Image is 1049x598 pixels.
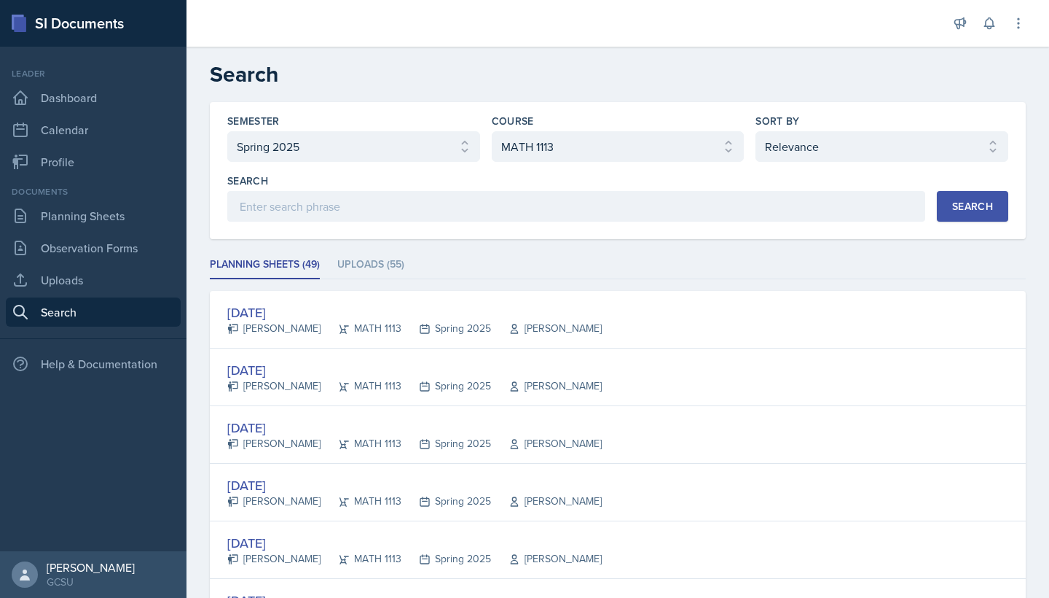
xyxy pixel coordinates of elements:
div: Spring 2025 [401,436,491,451]
a: Profile [6,147,181,176]
div: [DATE] [227,418,602,438]
div: Spring 2025 [401,321,491,336]
div: MATH 1113 [321,494,401,509]
div: [DATE] [227,475,602,495]
a: Observation Forms [6,233,181,263]
div: Help & Documentation [6,349,181,378]
li: Planning Sheets (49) [210,251,320,279]
div: Spring 2025 [401,378,491,394]
div: [DATE] [227,303,602,322]
div: [PERSON_NAME] [227,551,321,567]
div: [PERSON_NAME] [491,494,602,509]
div: Leader [6,67,181,80]
div: [PERSON_NAME] [47,560,135,575]
div: MATH 1113 [321,436,401,451]
li: Uploads (55) [337,251,404,279]
div: MATH 1113 [321,321,401,336]
div: [PERSON_NAME] [491,436,602,451]
div: Documents [6,185,181,198]
h2: Search [210,61,1026,88]
label: Sort By [755,114,799,128]
div: [PERSON_NAME] [227,378,321,394]
a: Uploads [6,265,181,295]
div: [DATE] [227,533,602,553]
label: Course [492,114,534,128]
input: Enter search phrase [227,191,925,222]
div: [PERSON_NAME] [491,321,602,336]
div: [PERSON_NAME] [491,378,602,394]
a: Planning Sheets [6,201,181,230]
a: Calendar [6,115,181,144]
button: Search [937,191,1008,222]
div: MATH 1113 [321,378,401,394]
div: Spring 2025 [401,551,491,567]
div: [PERSON_NAME] [227,494,321,509]
div: Search [952,201,993,212]
div: Spring 2025 [401,494,491,509]
div: [PERSON_NAME] [227,321,321,336]
div: GCSU [47,575,135,589]
label: Search [227,174,268,188]
a: Dashboard [6,83,181,112]
div: [DATE] [227,360,602,380]
div: MATH 1113 [321,551,401,567]
div: [PERSON_NAME] [491,551,602,567]
div: [PERSON_NAME] [227,436,321,451]
a: Search [6,298,181,327]
label: Semester [227,114,280,128]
